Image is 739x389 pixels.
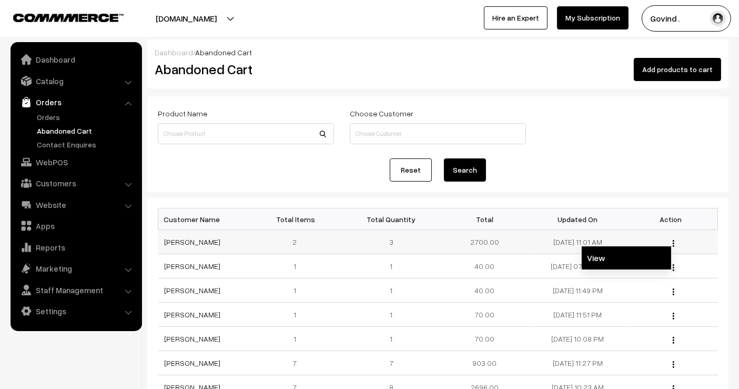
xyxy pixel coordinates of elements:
a: Marketing [13,259,138,278]
a: [PERSON_NAME] [165,237,221,246]
img: Menu [673,264,674,271]
th: Total [438,208,531,230]
td: 1 [251,278,345,303]
img: Menu [673,361,674,368]
td: 7 [345,351,438,375]
td: [DATE] 11:49 PM [531,278,624,303]
img: COMMMERCE [13,14,124,22]
td: 1 [251,254,345,278]
td: [DATE] 11:01 AM [531,230,624,254]
a: Dashboard [155,48,193,57]
label: Choose Customer [350,108,413,119]
button: Govind . [642,5,731,32]
td: 70.00 [438,327,531,351]
a: Customers [13,174,138,193]
a: [PERSON_NAME] [165,310,221,319]
td: 40.00 [438,278,531,303]
td: 40.00 [438,254,531,278]
img: Menu [673,337,674,344]
button: Add products to cart [634,58,721,81]
a: Dashboard [13,50,138,69]
a: Orders [34,112,138,123]
a: Apps [13,216,138,235]
a: My Subscription [557,6,629,29]
h2: Abandoned Cart [155,61,333,77]
a: [PERSON_NAME] [165,334,221,343]
td: 1 [345,278,438,303]
button: Search [444,158,486,182]
a: Catalog [13,72,138,91]
a: Orders [13,93,138,112]
a: Staff Management [13,281,138,300]
div: / [155,47,721,58]
th: Total Quantity [345,208,438,230]
a: Hire an Expert [484,6,548,29]
a: [PERSON_NAME] [165,286,221,295]
td: [DATE] 11:27 PM [531,351,624,375]
td: [DATE] 07:20 AM [531,254,624,278]
button: [DOMAIN_NAME] [119,5,254,32]
img: Menu [673,288,674,295]
img: user [710,11,726,26]
td: [DATE] 11:51 PM [531,303,624,327]
a: Reset [390,158,432,182]
td: [DATE] 10:08 PM [531,327,624,351]
th: Total Items [251,208,345,230]
a: View [582,246,671,270]
td: 2 [251,230,345,254]
input: Choose Product [158,123,334,144]
a: [PERSON_NAME] [165,262,221,271]
th: Action [624,208,717,230]
td: 1 [251,303,345,327]
a: COMMMERCE [13,11,105,23]
td: 3 [345,230,438,254]
td: 70.00 [438,303,531,327]
input: Choose Customer [350,123,526,144]
img: Menu [673,240,674,247]
a: Settings [13,302,138,321]
img: Menu [673,313,674,320]
td: 1 [345,327,438,351]
a: Abandoned Cart [34,125,138,136]
td: 1 [345,303,438,327]
th: Customer Name [158,208,251,230]
label: Product Name [158,108,207,119]
a: WebPOS [13,153,138,172]
td: 903.00 [438,351,531,375]
td: 7 [251,351,345,375]
th: Updated On [531,208,624,230]
a: Reports [13,238,138,257]
td: 1 [345,254,438,278]
td: 1 [251,327,345,351]
a: Contact Enquires [34,139,138,150]
span: Abandoned Cart [195,48,252,57]
a: Website [13,195,138,214]
td: 2700.00 [438,230,531,254]
a: [PERSON_NAME] [165,358,221,367]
